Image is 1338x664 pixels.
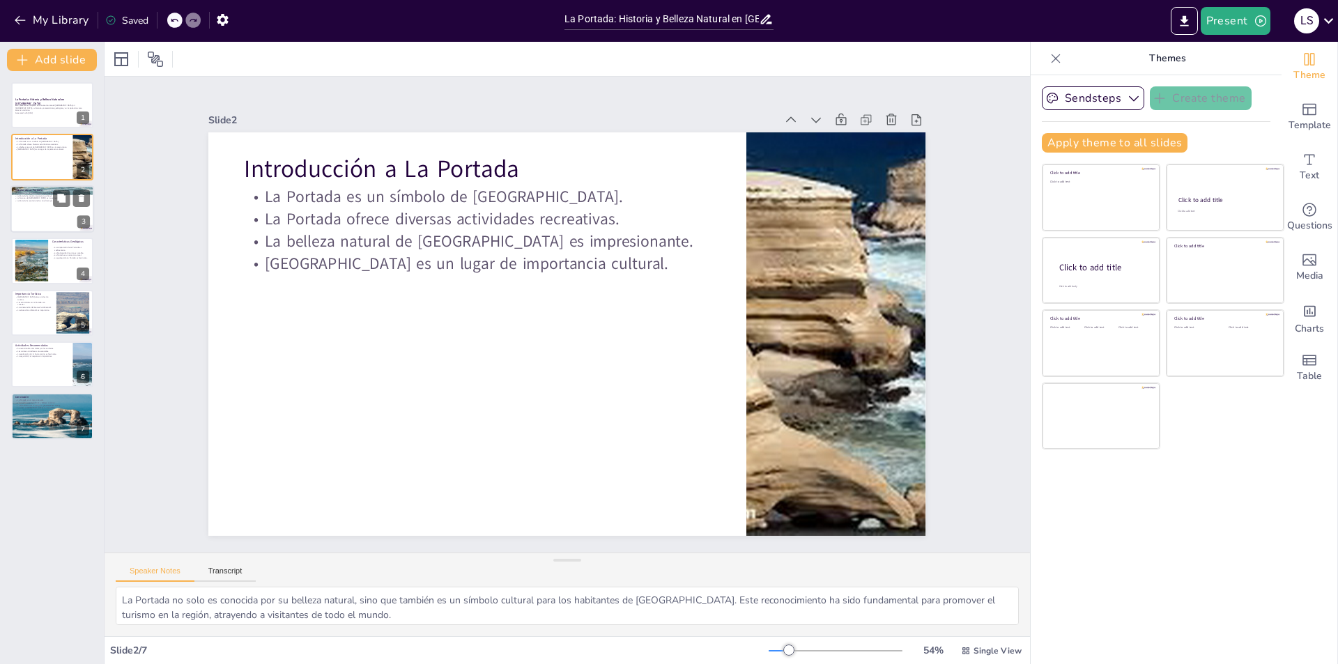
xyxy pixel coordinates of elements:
p: La biodiversidad marina es notable. [52,252,89,254]
p: La Portada es un símbolo de [GEOGRAPHIC_DATA]. [15,140,69,143]
div: 7 [77,423,89,435]
div: Click to add text [1084,326,1116,330]
span: Charts [1295,321,1324,337]
span: Text [1300,168,1319,183]
div: 2 [77,164,89,176]
p: La historia de [GEOGRAPHIC_DATA] es rica en anécdotas. [15,196,90,199]
p: Introducción a La Portada [15,137,69,141]
div: Click to add title [1174,316,1274,321]
p: [GEOGRAPHIC_DATA] es un lugar de importancia cultural. [272,156,723,321]
button: Duplicate Slide [53,190,70,206]
p: La conservación del área es fundamental. [15,306,52,309]
p: Generated with [URL] [15,112,89,115]
button: My Library [10,9,95,31]
button: Delete Slide [73,190,90,206]
p: La Portada es un símbolo de [GEOGRAPHIC_DATA]. [293,92,744,257]
p: Las visitas a miradores son esenciales. [15,350,69,353]
div: 54 % [916,644,950,657]
span: Media [1296,268,1323,284]
div: 1 [11,82,93,128]
button: Present [1201,7,1270,35]
p: Themes [1067,42,1268,75]
div: 4 [77,268,89,280]
div: Slide 2 / 7 [110,644,769,657]
p: [GEOGRAPHIC_DATA] atrae a miles de turistas. [15,295,52,300]
span: Position [147,51,164,68]
div: 4 [11,238,93,284]
div: Click to add title [1178,196,1271,204]
p: Importancia Turística [15,292,52,296]
div: Click to add text [1174,326,1218,330]
div: Get real-time input from your audience [1282,192,1337,242]
p: Introducción a La Portada [300,61,753,236]
span: Template [1289,118,1331,133]
p: La exploración de la fauna marina es fascinante. [15,353,69,355]
div: Add ready made slides [1282,92,1337,142]
p: La belleza natural de [GEOGRAPHIC_DATA] es impresionante. [279,134,730,300]
div: Add images, graphics, shapes or video [1282,242,1337,293]
div: Click to add title [1050,170,1150,176]
div: Add a table [1282,343,1337,393]
textarea: La Portada no solo es conocida por su belleza natural, sino que también es un símbolo cultural pa... [116,587,1019,625]
div: Add charts and graphs [1282,293,1337,343]
div: 6 [77,371,89,383]
div: Click to add text [1050,326,1082,330]
p: La seguridad y el respeto son importantes. [15,355,69,358]
button: Apply theme to all slides [1042,133,1187,153]
div: Add text boxes [1282,142,1337,192]
p: La educación ambiental es importante. [15,309,52,311]
p: La belleza natural de [GEOGRAPHIC_DATA] es impresionante. [15,145,69,148]
button: Export to PowerPoint [1171,7,1198,35]
button: Create theme [1150,86,1252,110]
p: La formación de [GEOGRAPHIC_DATA] es geológica. [15,192,90,194]
p: La Portada ha evolucionado con el tiempo. [15,199,90,202]
div: 1 [77,111,89,124]
div: 3 [77,215,90,228]
button: Add slide [7,49,97,71]
p: La Portada ha tenido importancia cultural. [15,194,90,197]
div: Click to add title [1174,243,1274,249]
div: Change the overall theme [1282,42,1337,92]
span: Theme [1293,68,1325,83]
strong: La Portada: Historia y Belleza Natural en [GEOGRAPHIC_DATA] [15,98,65,105]
div: 3 [10,185,94,233]
p: Historia de La Portada [15,187,90,192]
div: Layout [110,48,132,70]
p: Actividades Recomendadas [15,343,69,348]
span: Questions [1287,218,1332,233]
input: Insert title [564,9,759,29]
span: Single View [974,645,1022,656]
button: Transcript [194,566,256,582]
div: 7 [11,393,93,439]
div: Slide 2 [284,13,827,200]
div: 2 [11,134,93,180]
p: La visita a [GEOGRAPHIC_DATA] es imperdible. [15,407,89,410]
div: Click to add text [1229,326,1272,330]
div: Click to add title [1059,261,1148,273]
p: La Portada ofrece diversas actividades recreativas. [286,114,737,279]
p: Se recomiendan caminatas por los senderos. [15,348,69,350]
div: 5 [11,290,93,336]
div: 6 [11,341,93,387]
p: [GEOGRAPHIC_DATA] es un lugar de importancia cultural. [15,148,69,150]
p: La identidad local se refleja en [GEOGRAPHIC_DATA]. [15,404,89,407]
div: Saved [105,14,148,27]
button: Speaker Notes [116,566,194,582]
p: Las actividades en La Portada son variadas. [15,301,52,306]
p: Conclusión [15,396,89,400]
p: Características Geológicas [52,240,89,244]
div: Click to add text [1118,326,1150,330]
p: La Portada ofrece diversas actividades recreativas. [15,143,69,146]
p: La combinación de historia y belleza es única. [15,402,89,405]
p: Esta presentación explora el monumento natural [GEOGRAPHIC_DATA] en [GEOGRAPHIC_DATA], su histori... [15,105,89,112]
p: La geología de La Portada es fascinante. [52,257,89,260]
p: La composición de La Portada es sedimentaria. [52,247,89,252]
span: Table [1297,369,1322,384]
div: Click to add title [1050,316,1150,321]
button: Sendsteps [1042,86,1144,110]
div: Click to add text [1050,180,1150,184]
button: l S [1294,7,1319,35]
div: 5 [77,319,89,332]
p: La Portada es un tesoro natural. [15,399,89,402]
div: l S [1294,8,1319,33]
